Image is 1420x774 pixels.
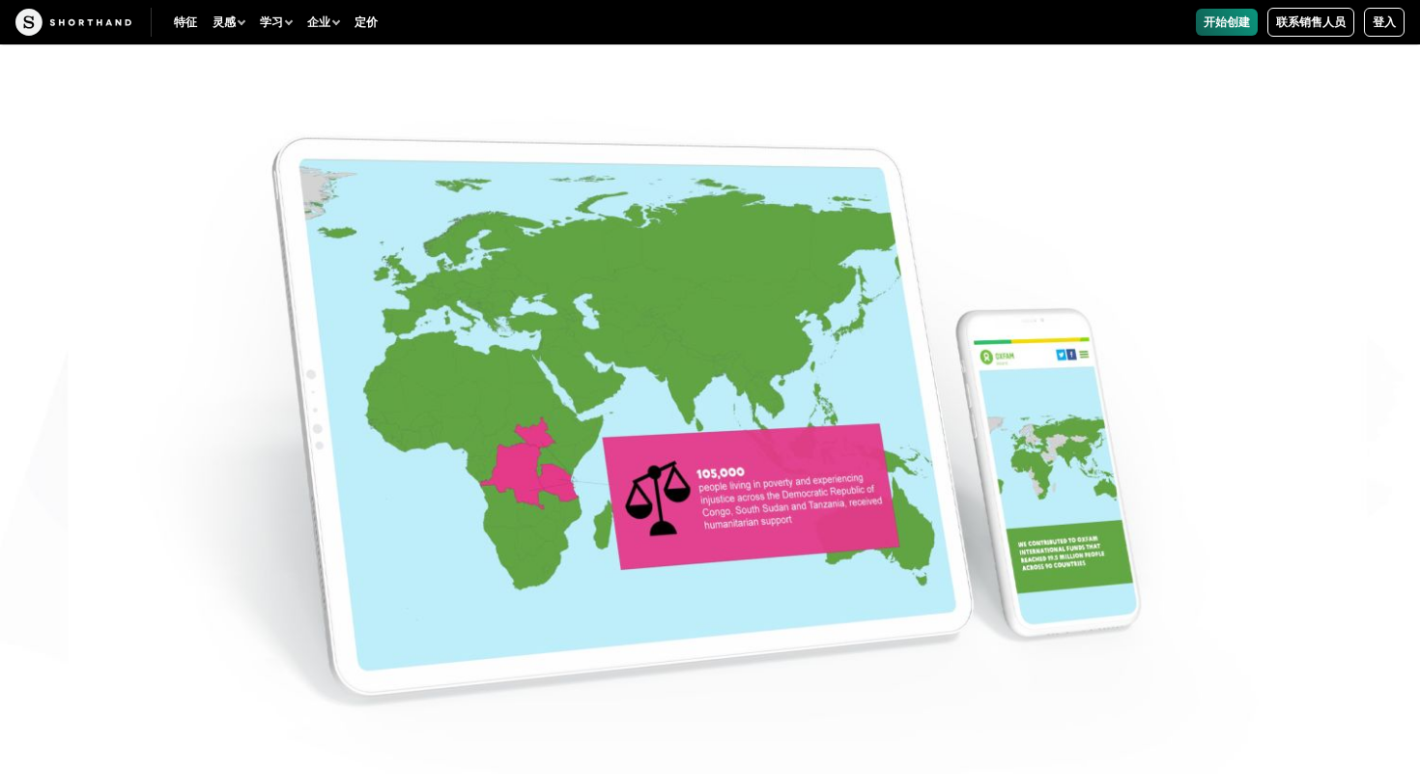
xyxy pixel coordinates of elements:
a: 开始创建 [1196,9,1258,36]
a: 定价 [347,9,385,36]
font: 学习 [260,15,283,29]
a: 联系销售人员 [1267,8,1354,37]
font: 定价 [355,15,378,29]
a: 特征 [166,9,205,36]
font: 特征 [174,15,197,29]
a: 登入 [1364,8,1405,37]
font: 登入 [1373,15,1396,29]
button: 学习 [252,9,299,36]
font: 企业 [307,15,330,29]
img: 工艺 [15,9,131,36]
button: 灵感 [205,9,252,36]
font: 联系销售人员 [1276,15,1346,29]
button: 企业 [299,9,347,36]
font: 灵感 [213,15,236,29]
font: 开始创建 [1204,15,1250,29]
